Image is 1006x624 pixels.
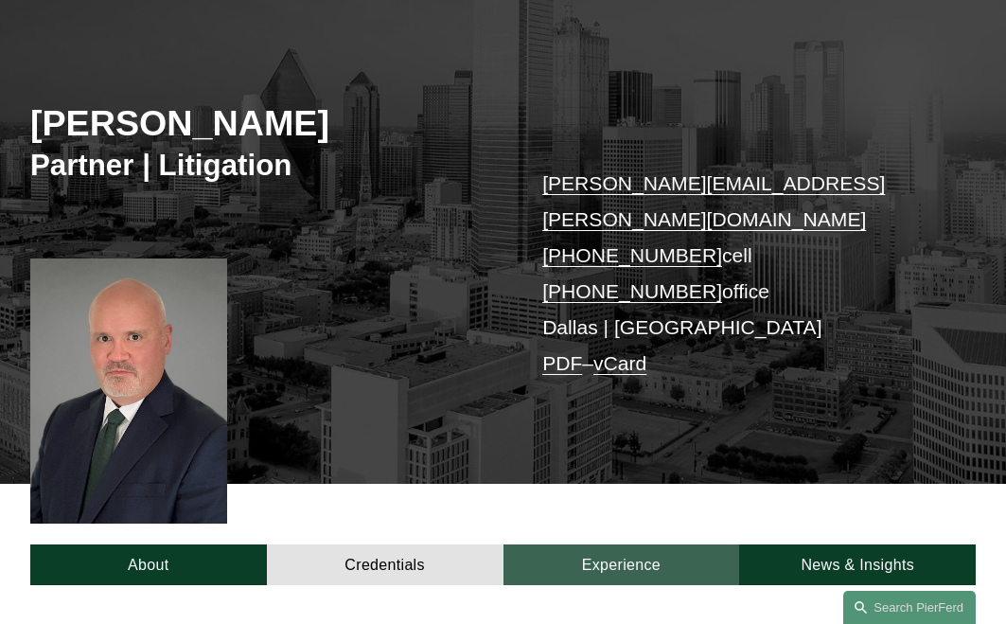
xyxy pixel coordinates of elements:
[739,544,976,585] a: News & Insights
[30,544,267,585] a: About
[267,544,503,585] a: Credentials
[542,280,722,302] a: [PHONE_NUMBER]
[503,544,740,585] a: Experience
[542,166,936,382] p: cell office Dallas | [GEOGRAPHIC_DATA] –
[593,352,646,374] a: vCard
[542,172,885,230] a: [PERSON_NAME][EMAIL_ADDRESS][PERSON_NAME][DOMAIN_NAME]
[542,352,582,374] a: PDF
[30,148,503,185] h3: Partner | Litigation
[843,591,976,624] a: Search this site
[542,244,722,266] a: [PHONE_NUMBER]
[30,102,503,146] h2: [PERSON_NAME]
